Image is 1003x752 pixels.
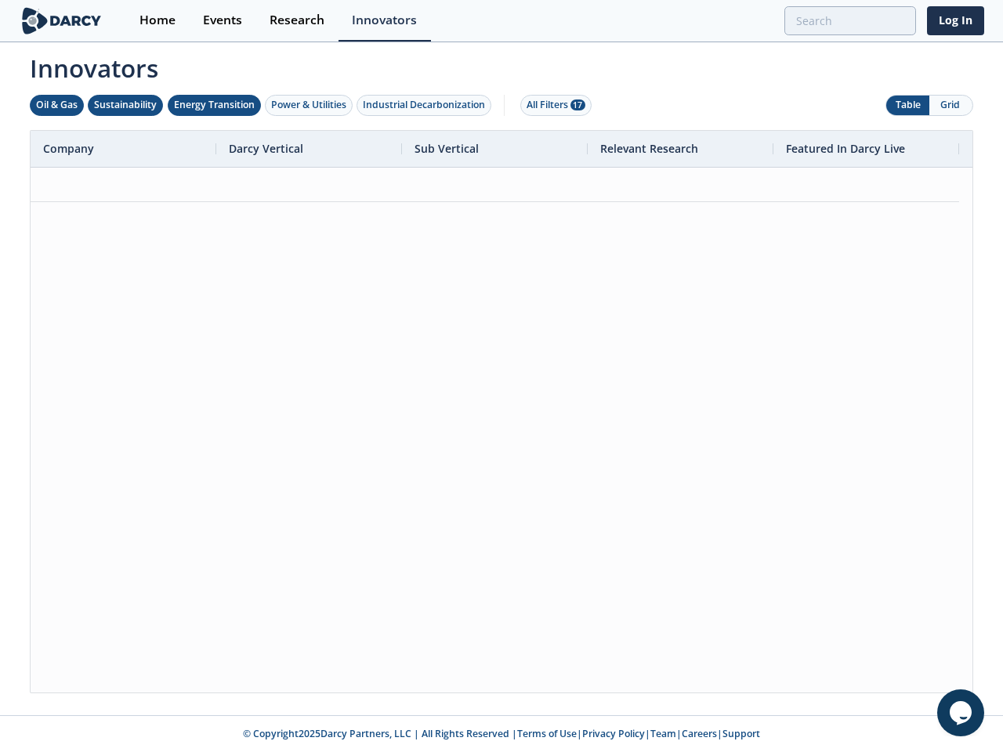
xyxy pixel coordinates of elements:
iframe: chat widget [937,689,987,736]
div: Events [203,14,242,27]
a: Log In [927,6,984,35]
span: Innovators [19,44,984,86]
button: Power & Utilities [265,95,353,116]
img: logo-wide.svg [19,7,104,34]
a: Team [650,727,676,740]
a: Terms of Use [517,727,577,740]
div: Innovators [352,14,417,27]
span: Featured In Darcy Live [786,141,905,156]
input: Advanced Search [784,6,916,35]
button: Oil & Gas [30,95,84,116]
button: All Filters 17 [520,95,592,116]
p: © Copyright 2025 Darcy Partners, LLC | All Rights Reserved | | | | | [22,727,981,741]
div: All Filters [527,98,585,112]
div: Sustainability [94,98,157,112]
a: Privacy Policy [582,727,645,740]
button: Table [886,96,929,115]
button: Grid [929,96,972,115]
div: Industrial Decarbonization [363,98,485,112]
span: Company [43,141,94,156]
div: Oil & Gas [36,98,78,112]
span: Relevant Research [600,141,698,156]
button: Industrial Decarbonization [357,95,491,116]
div: Energy Transition [174,98,255,112]
div: Home [139,14,176,27]
button: Energy Transition [168,95,261,116]
div: Research [270,14,324,27]
button: Sustainability [88,95,163,116]
div: Power & Utilities [271,98,346,112]
span: Sub Vertical [415,141,479,156]
a: Support [722,727,760,740]
span: Darcy Vertical [229,141,303,156]
span: 17 [570,99,585,110]
a: Careers [682,727,717,740]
